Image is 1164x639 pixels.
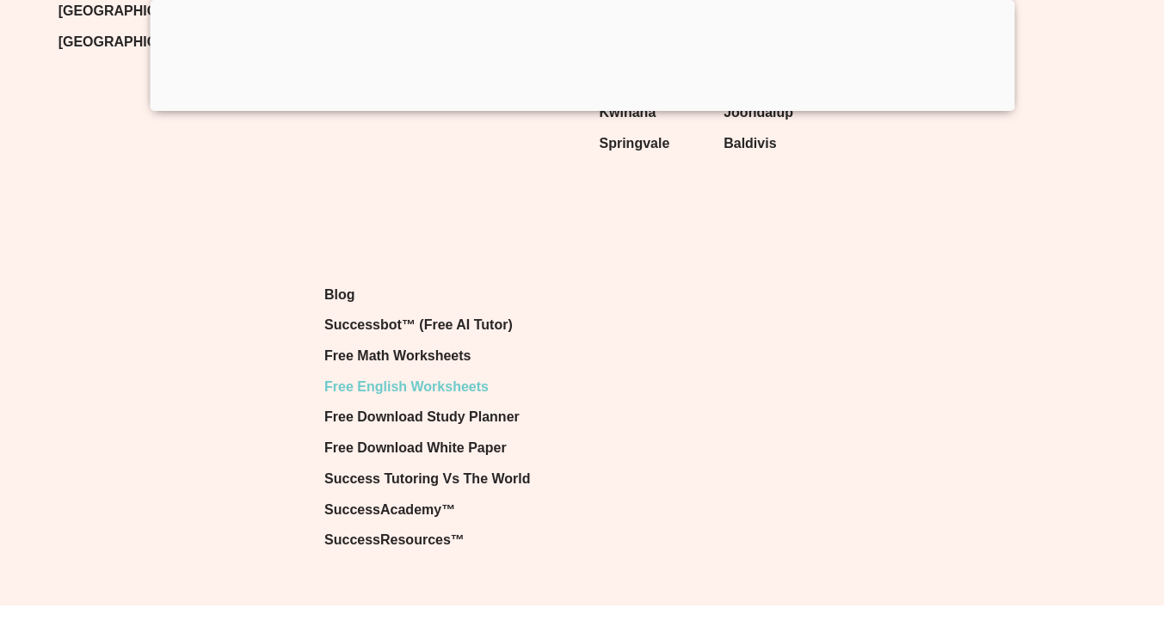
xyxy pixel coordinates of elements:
a: SuccessResources™ [324,527,530,553]
span: Successbot™ (Free AI Tutor) [324,312,513,338]
a: Free Download Study Planner [324,404,530,430]
span: Free Math Worksheets [324,343,471,369]
a: [GEOGRAPHIC_DATA] [59,29,206,55]
a: Blog [324,282,530,308]
span: Kwinana [599,100,656,126]
a: Free Download White Paper [324,435,530,461]
iframe: Chat Widget [878,445,1164,639]
a: SuccessAcademy™ [324,497,530,523]
span: Free English Worksheets [324,374,489,400]
a: Free English Worksheets [324,374,530,400]
span: Free Download White Paper [324,435,507,461]
span: Blog [324,282,355,308]
a: Joondalup [724,100,831,126]
a: Kwinana [599,100,706,126]
a: Success Tutoring Vs The World [324,466,530,492]
a: Successbot™ (Free AI Tutor) [324,312,530,338]
span: Joondalup [724,100,793,126]
span: Free Download Study Planner [324,404,520,430]
span: SuccessResources™ [324,527,465,553]
a: Baldivis [724,131,831,157]
span: SuccessAcademy™ [324,497,455,523]
span: Baldivis [724,131,776,157]
span: Springvale [599,131,669,157]
a: Free Math Worksheets [324,343,530,369]
a: Springvale [599,131,706,157]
